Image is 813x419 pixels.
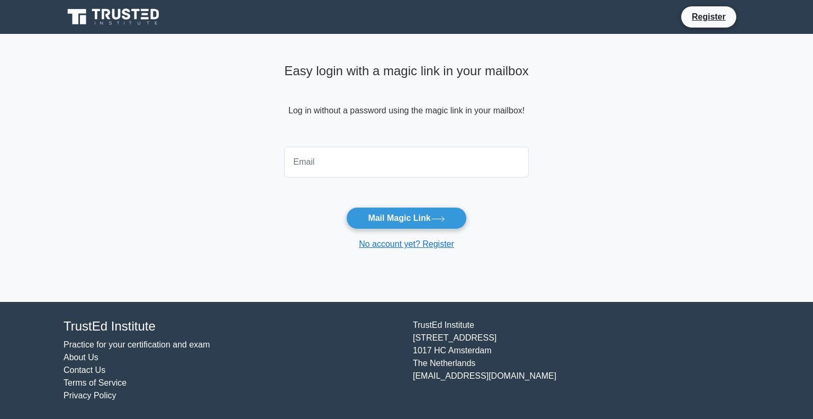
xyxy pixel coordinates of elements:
[64,353,98,362] a: About Us
[284,64,529,79] h4: Easy login with a magic link in your mailbox
[64,391,116,400] a: Privacy Policy
[346,207,466,229] button: Mail Magic Link
[64,319,400,334] h4: TrustEd Institute
[64,365,105,375] a: Contact Us
[685,10,732,23] a: Register
[284,147,529,177] input: Email
[64,340,210,349] a: Practice for your certification and exam
[359,239,454,248] a: No account yet? Register
[64,378,127,387] a: Terms of Service
[406,319,756,402] div: TrustEd Institute [STREET_ADDRESS] 1017 HC Amsterdam The Netherlands [EMAIL_ADDRESS][DOMAIN_NAME]
[284,59,529,142] div: Log in without a password using the magic link in your mailbox!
